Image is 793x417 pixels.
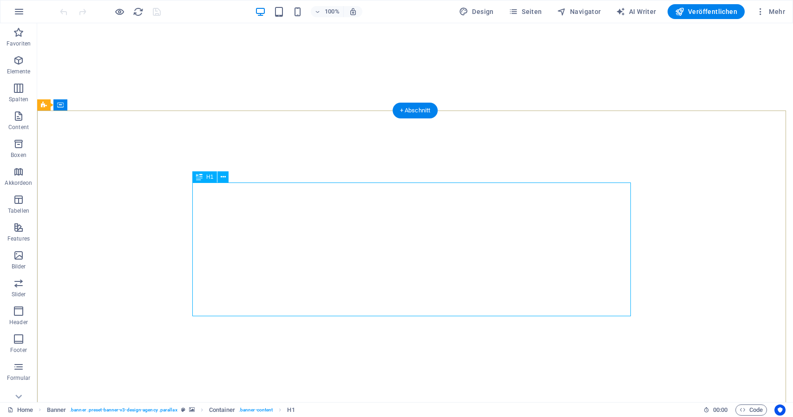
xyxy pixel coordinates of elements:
[616,7,656,16] span: AI Writer
[720,406,721,413] span: :
[459,7,494,16] span: Design
[740,404,763,416] span: Code
[12,263,26,270] p: Bilder
[47,404,66,416] span: Klick zum Auswählen. Doppelklick zum Bearbeiten
[206,174,213,180] span: H1
[9,96,28,103] p: Spalten
[114,6,125,17] button: Klicke hier, um den Vorschau-Modus zu verlassen
[509,7,542,16] span: Seiten
[325,6,340,17] h6: 100%
[189,407,195,412] i: Element verfügt über einen Hintergrund
[7,374,31,382] p: Formular
[10,346,27,354] p: Footer
[12,291,26,298] p: Slider
[703,404,728,416] h6: Session-Zeit
[668,4,745,19] button: Veröffentlichen
[133,7,144,17] i: Seite neu laden
[7,68,31,75] p: Elemente
[132,6,144,17] button: reload
[7,404,33,416] a: Klick, um Auswahl aufzuheben. Doppelklick öffnet Seitenverwaltung
[455,4,498,19] button: Design
[756,7,785,16] span: Mehr
[713,404,727,416] span: 00 00
[9,319,28,326] p: Header
[7,40,31,47] p: Favoriten
[181,407,185,412] i: Dieses Element ist ein anpassbares Preset
[5,179,32,187] p: Akkordeon
[239,404,273,416] span: . banner-content
[311,6,344,17] button: 100%
[774,404,786,416] button: Usercentrics
[8,207,29,215] p: Tabellen
[287,404,295,416] span: Klick zum Auswählen. Doppelklick zum Bearbeiten
[349,7,357,16] i: Bei Größenänderung Zoomstufe automatisch an das gewählte Gerät anpassen.
[7,235,30,242] p: Features
[612,4,660,19] button: AI Writer
[70,404,177,416] span: . banner .preset-banner-v3-design-agency .parallax
[505,4,546,19] button: Seiten
[557,7,601,16] span: Navigator
[735,404,767,416] button: Code
[11,151,26,159] p: Boxen
[393,103,438,118] div: + Abschnitt
[553,4,605,19] button: Navigator
[209,404,235,416] span: Klick zum Auswählen. Doppelklick zum Bearbeiten
[8,124,29,131] p: Content
[675,7,737,16] span: Veröffentlichen
[47,404,295,416] nav: breadcrumb
[455,4,498,19] div: Design (Strg+Alt+Y)
[752,4,789,19] button: Mehr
